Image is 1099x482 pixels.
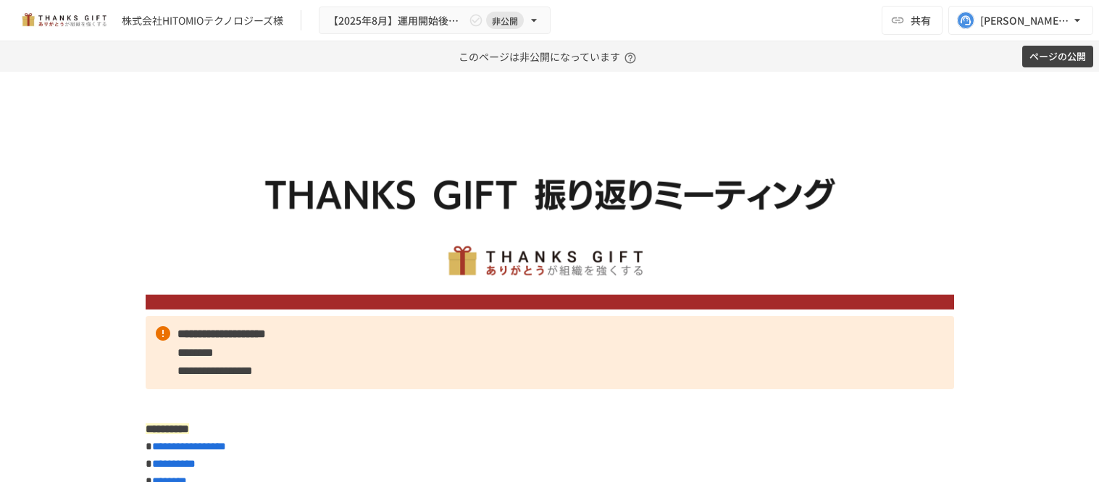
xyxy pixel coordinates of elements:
img: ywjCEzGaDRs6RHkpXm6202453qKEghjSpJ0uwcQsaCz [146,107,954,309]
div: [PERSON_NAME][EMAIL_ADDRESS][DOMAIN_NAME] [980,12,1070,30]
button: 共有 [882,6,943,35]
div: 株式会社HITOMIOテクノロジーズ様 [122,13,283,28]
button: 【2025年8月】運用開始後振り返りミーティング非公開 [319,7,551,35]
button: [PERSON_NAME][EMAIL_ADDRESS][DOMAIN_NAME] [948,6,1093,35]
span: 【2025年8月】運用開始後振り返りミーティング [328,12,466,30]
img: mMP1OxWUAhQbsRWCurg7vIHe5HqDpP7qZo7fRoNLXQh [17,9,110,32]
p: このページは非公開になっています [459,41,640,72]
span: 非公開 [486,13,524,28]
span: 共有 [911,12,931,28]
button: ページの公開 [1022,46,1093,68]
